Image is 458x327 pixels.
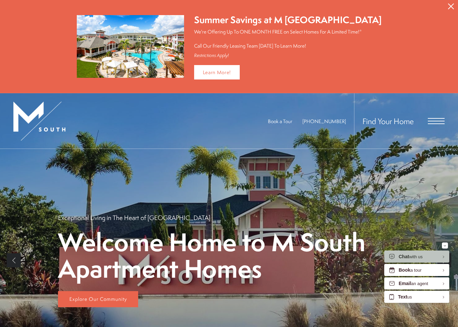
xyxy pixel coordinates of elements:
[302,118,346,125] span: [PHONE_NUMBER]
[194,65,240,79] a: Learn More!
[194,53,382,58] div: Restrictions Apply!
[58,229,400,282] p: Welcome Home to M South Apartment Homes
[268,118,292,125] a: Book a Tour
[194,28,382,49] p: We're Offering Up To ONE MONTH FREE on Select Homes For A Limited Time!* Call Our Friendly Leasin...
[302,118,346,125] a: Call us at (813) 945-4462
[13,102,65,141] img: MSouth
[428,118,445,124] button: Open Menu
[194,13,382,26] div: Summer Savings at M [GEOGRAPHIC_DATA]
[77,15,184,78] img: Summer Savings at M South Apartments
[58,213,210,222] p: Exceptional Living in The Heart of [GEOGRAPHIC_DATA]
[7,253,21,267] a: Previous
[58,291,138,307] a: Explore Our Community
[362,116,414,126] a: Find Your Home
[69,295,127,303] span: Explore Our Community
